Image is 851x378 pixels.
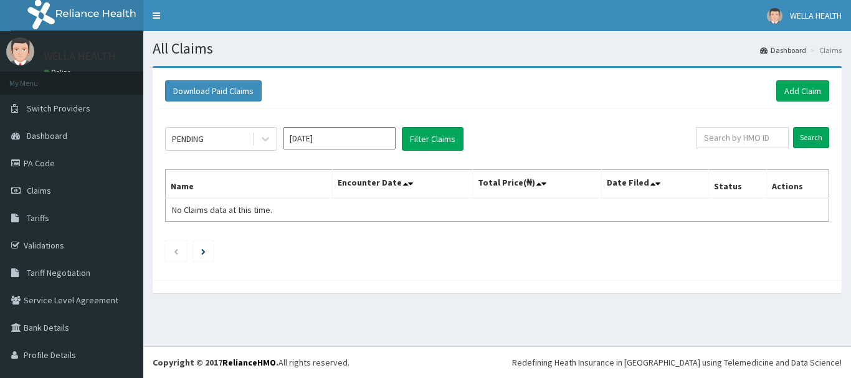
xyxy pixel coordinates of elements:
[283,127,396,149] input: Select Month and Year
[760,45,806,55] a: Dashboard
[222,357,276,368] a: RelianceHMO
[173,245,179,257] a: Previous page
[27,185,51,196] span: Claims
[512,356,842,369] div: Redefining Heath Insurance in [GEOGRAPHIC_DATA] using Telemedicine and Data Science!
[333,170,472,199] th: Encounter Date
[153,40,842,57] h1: All Claims
[172,133,204,145] div: PENDING
[776,80,829,102] a: Add Claim
[6,37,34,65] img: User Image
[172,204,272,215] span: No Claims data at this time.
[166,170,333,199] th: Name
[696,127,789,148] input: Search by HMO ID
[44,50,116,62] p: WELLA HEALTH
[27,267,90,278] span: Tariff Negotiation
[165,80,262,102] button: Download Paid Claims
[790,10,842,21] span: WELLA HEALTH
[27,130,67,141] span: Dashboard
[602,170,709,199] th: Date Filed
[766,170,829,199] th: Actions
[27,212,49,224] span: Tariffs
[767,8,782,24] img: User Image
[201,245,206,257] a: Next page
[44,68,74,77] a: Online
[27,103,90,114] span: Switch Providers
[143,346,851,378] footer: All rights reserved.
[402,127,464,151] button: Filter Claims
[793,127,829,148] input: Search
[709,170,767,199] th: Status
[472,170,602,199] th: Total Price(₦)
[153,357,278,368] strong: Copyright © 2017 .
[807,45,842,55] li: Claims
